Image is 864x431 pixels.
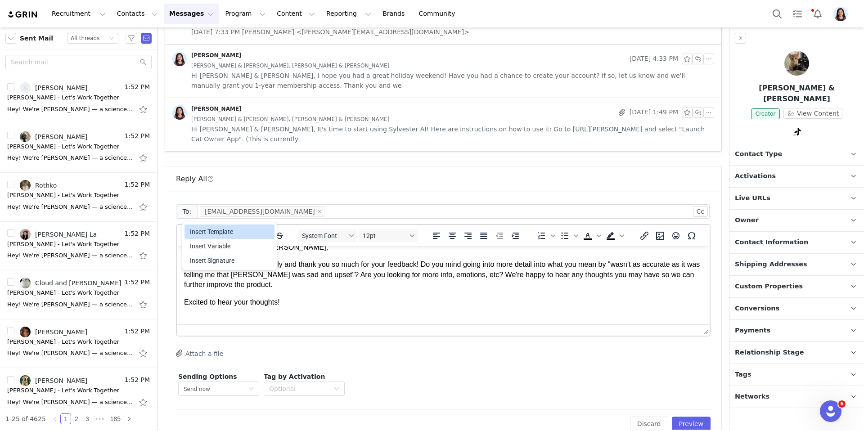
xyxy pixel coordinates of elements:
div: Hey! We're Sylvester AI — a science-backed, vet-approved app that helps cat parents understand ho... [7,202,133,211]
p: Excited to hear your thoughts! [7,51,526,61]
div: Hey! We're Sylvester AI — a science-backed, vet-approved app that helps cat parents understand ho... [7,251,133,260]
img: a6d6a281-dab8-4e01-ba84-fb32c6ff26c4.jpg [20,327,31,337]
a: Tasks [787,4,807,24]
button: Font sizes [359,229,418,242]
span: [PERSON_NAME] & [PERSON_NAME], [PERSON_NAME] & [PERSON_NAME] [191,61,389,71]
div: [DATE][DATE] 11:28 AM [PERSON_NAME] < > wrote: [4,83,524,90]
a: 185 [108,414,123,424]
button: Reporting [321,4,377,24]
img: b72d293f-9300-4288-9392-9b4e6ca9c5db.jpg [20,180,31,191]
div: Sylvester AI - Let's Work Together [7,93,119,102]
a: grin logo [7,10,39,19]
button: Messages [164,4,219,24]
div: Reply All [176,174,214,184]
a: Community [414,4,465,24]
button: View Content [783,108,842,119]
div: Insert Template [184,224,274,239]
span: Send now [184,386,210,392]
img: e0f30712-3a4d-4bf3-9ac8-3ba6ebc03af7.png [172,52,187,66]
button: Recruitment [46,4,111,24]
span: ••• [93,413,107,424]
a: Rothko [20,180,57,191]
button: Search [767,4,787,24]
span: Send Email [141,33,152,44]
button: Contacts [112,4,163,24]
li: Previous Page [49,413,60,424]
button: Insert/edit link [637,229,652,242]
a: [PERSON_NAME] La [20,229,97,240]
a: [PERSON_NAME] [172,52,242,66]
div: [PERSON_NAME] [35,328,87,336]
span: System Font [302,232,346,239]
p: I hope you had a great weekend! Just wanted to check in to see if you had any feedback on the pro... [10,110,524,117]
div: Hey! We're Sylvester AI — a science-backed, vet-approved app that helps cat parents understand ho... [7,300,133,309]
div: [EMAIL_ADDRESS][DOMAIN_NAME] [205,207,315,216]
iframe: Rich Text Area [177,246,710,324]
p: [PERSON_NAME] X [10,123,524,130]
a: [PERSON_NAME][EMAIL_ADDRESS][DOMAIN_NAME] [130,83,288,90]
i: icon: left [52,416,58,422]
a: [PERSON_NAME] [20,327,87,337]
i: icon: down [248,386,254,392]
div: [PERSON_NAME] La [35,231,97,238]
img: Mel & Penny Grace [784,51,809,76]
span: Creator [751,108,780,119]
button: Program [220,4,271,24]
li: Next 3 Pages [93,413,107,424]
button: Special character [684,229,699,242]
img: b00c20cf-fc70-44e0-bbf2-ef3a11924bfa.jpg [20,131,31,142]
span: Payments [735,326,770,336]
a: Brands [377,4,413,24]
span: Relationship Stage [735,348,804,358]
div: Insert Signature [190,255,271,266]
span: Sent Mail [20,34,53,43]
i: icon: right [126,416,132,422]
a: [PERSON_NAME][URL] [68,123,136,130]
div: [PERSON_NAME] [DATE] 1:49 PM[PERSON_NAME] & [PERSON_NAME], [PERSON_NAME] & [PERSON_NAME] Hi [PERS... [165,98,721,151]
div: We will continue to use it and provide more details as we go along. [4,32,524,40]
div: Insert Variable [184,239,274,253]
div: Sylvester AI - Let's Work Together [7,337,119,346]
span: 6 [838,400,846,408]
iframe: Intercom live chat [820,400,841,422]
div: Press the Up and Down arrow keys to resize the editor. [700,325,710,336]
button: Preview [672,417,711,431]
button: Content [271,4,320,24]
a: 1 [61,414,71,424]
div: Numbered list [534,229,557,242]
div: Sylvester AI - Let's Work Together [7,240,119,249]
div: Text color [580,229,603,242]
span: Conversions [735,304,779,314]
div: Insert Signature [184,253,274,268]
button: Insert/edit image [652,229,668,242]
span: Activations [735,171,776,181]
span: Sending Options [178,373,237,380]
span: Live URLs [735,193,770,203]
div: [PERSON_NAME] [35,377,87,384]
a: Cloud and [PERSON_NAME] [20,278,121,288]
div: Optional [269,384,329,393]
a: [PERSON_NAME] [20,375,87,386]
div: Sylvester AI - Let's Work Together [7,191,119,200]
li: 2 [71,413,82,424]
img: af6c5770-e2ea-4c59-9de3-debaa53522d2.jpg [20,229,31,240]
button: Align center [445,229,460,242]
li: 1 [60,413,71,424]
span: Networks [735,392,769,402]
button: Strikethrough [272,229,287,242]
div: Hi [PERSON_NAME], [4,4,524,11]
input: Search mail [5,55,152,69]
a: 3 [82,414,92,424]
span: [DATE] 1:49 PM [630,107,678,118]
div: Hey! We're Sylvester AI — a science-backed, vet-approved app that helps cat parents understand ho... [7,153,133,162]
span: [PERSON_NAME] & [PERSON_NAME], [PERSON_NAME] & [PERSON_NAME] [191,114,389,124]
button: Increase indent [508,229,523,242]
div: Sylvester AI - Let's Work Together [7,288,119,297]
button: Decrease indent [492,229,507,242]
i: icon: down [334,386,339,392]
span: Shipping Addresses [735,260,807,269]
p: Our apologies for the late reply and thank you so much for your feedback! Do you mind going into ... [7,13,526,44]
span: 12pt [363,232,407,239]
div: Cloud and [PERSON_NAME] [35,279,121,287]
div: [PERSON_NAME] [191,105,242,112]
